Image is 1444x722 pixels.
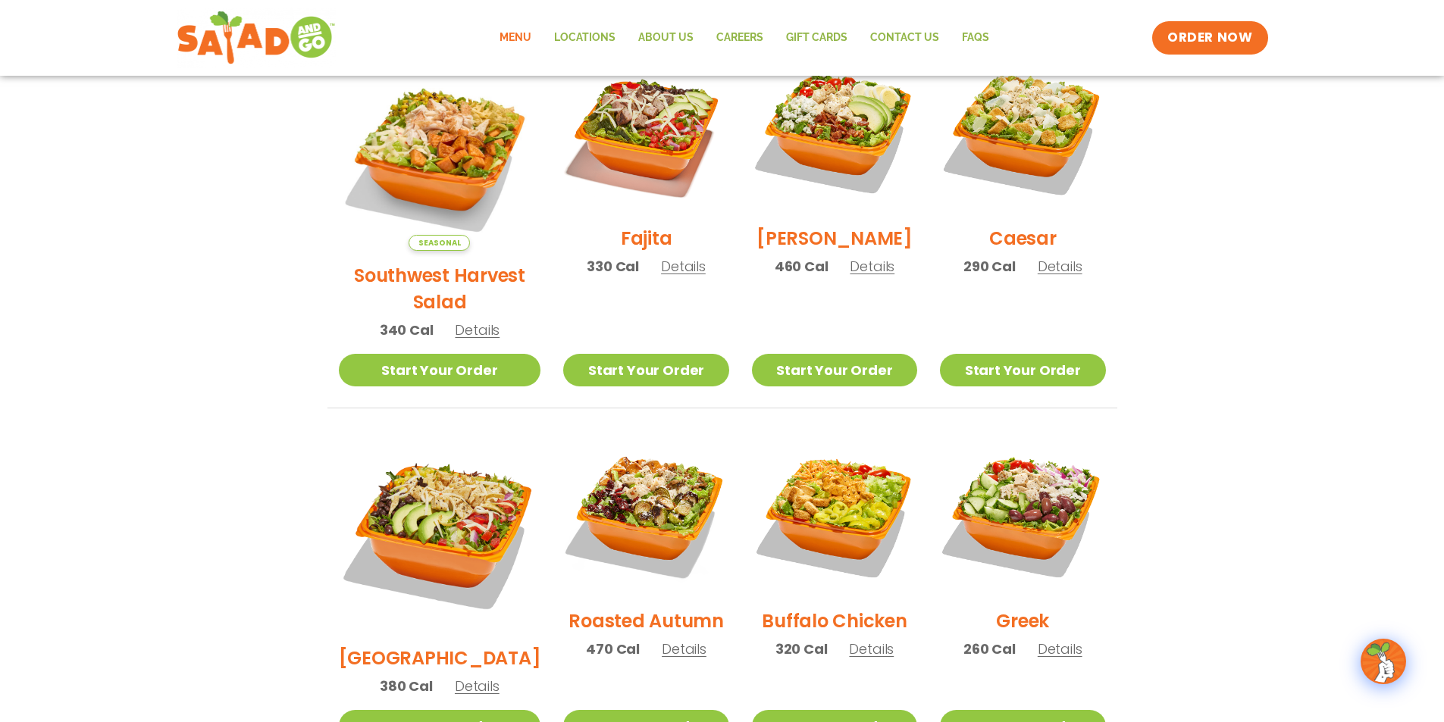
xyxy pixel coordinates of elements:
[587,256,639,277] span: 330 Cal
[752,48,917,214] img: Product photo for Cobb Salad
[569,608,724,634] h2: Roasted Autumn
[339,645,541,671] h2: [GEOGRAPHIC_DATA]
[775,256,828,277] span: 460 Cal
[177,8,337,68] img: new-SAG-logo-768×292
[963,639,1016,659] span: 260 Cal
[1152,21,1267,55] a: ORDER NOW
[488,20,1001,55] nav: Menu
[752,354,917,386] a: Start Your Order
[662,639,706,658] span: Details
[543,20,627,55] a: Locations
[762,608,907,634] h2: Buffalo Chicken
[563,354,728,386] a: Start Your Order
[775,639,828,659] span: 320 Cal
[940,354,1105,386] a: Start Your Order
[380,676,433,696] span: 380 Cal
[339,262,541,315] h2: Southwest Harvest Salad
[627,20,705,55] a: About Us
[1167,29,1252,47] span: ORDER NOW
[859,20,951,55] a: Contact Us
[339,48,541,251] img: Product photo for Southwest Harvest Salad
[409,235,470,251] span: Seasonal
[621,225,672,252] h2: Fajita
[488,20,543,55] a: Menu
[563,431,728,596] img: Product photo for Roasted Autumn Salad
[775,20,859,55] a: GIFT CARDS
[380,320,434,340] span: 340 Cal
[586,639,640,659] span: 470 Cal
[1038,639,1082,658] span: Details
[563,48,728,214] img: Product photo for Fajita Salad
[455,320,500,339] span: Details
[1362,640,1405,683] img: wpChatIcon
[339,354,541,386] a: Start Your Order
[951,20,1001,55] a: FAQs
[849,639,894,658] span: Details
[756,225,913,252] h2: [PERSON_NAME]
[963,256,1016,277] span: 290 Cal
[996,608,1049,634] h2: Greek
[1038,257,1082,276] span: Details
[339,431,541,633] img: Product photo for BBQ Ranch Salad
[989,225,1057,252] h2: Caesar
[850,257,894,276] span: Details
[455,677,500,695] span: Details
[940,431,1105,596] img: Product photo for Greek Salad
[705,20,775,55] a: Careers
[940,48,1105,214] img: Product photo for Caesar Salad
[752,431,917,596] img: Product photo for Buffalo Chicken Salad
[661,257,706,276] span: Details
